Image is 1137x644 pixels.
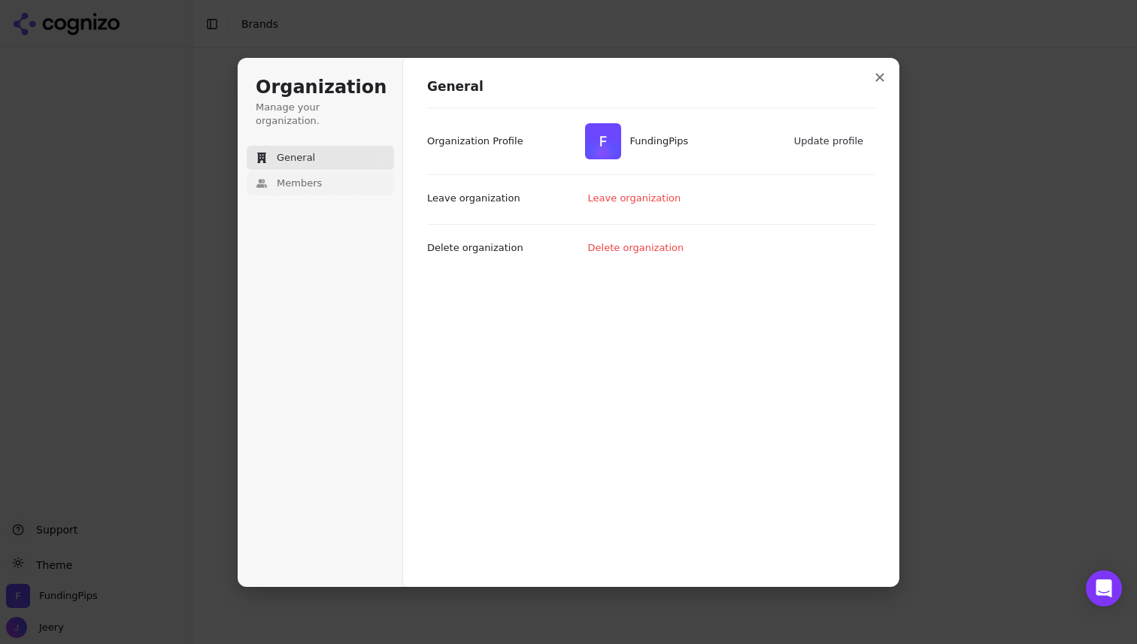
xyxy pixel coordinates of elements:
button: Close modal [866,64,893,91]
p: Delete organization [427,241,523,255]
span: General [277,151,315,165]
h1: General [427,78,875,96]
div: Open Intercom Messenger [1086,570,1122,606]
img: FundingPips [585,123,621,159]
h1: Organization [256,76,385,100]
span: FundingPips [630,135,689,148]
p: Organization Profile [427,135,523,148]
p: Leave organization [427,192,520,205]
button: Update profile [787,130,872,153]
span: Members [277,177,322,190]
button: General [247,146,394,170]
button: Delete organization [581,237,693,259]
p: Manage your organization. [256,101,385,128]
button: Leave organization [581,187,690,210]
button: Members [247,171,394,195]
